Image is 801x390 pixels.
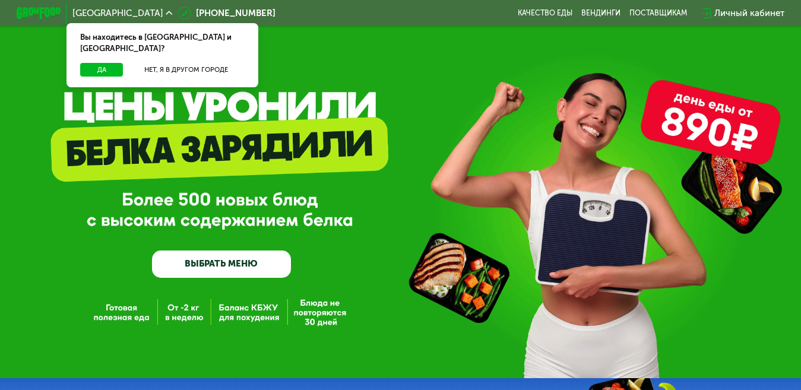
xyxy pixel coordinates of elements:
div: Вы находитесь в [GEOGRAPHIC_DATA] и [GEOGRAPHIC_DATA]? [67,23,258,63]
div: поставщикам [629,9,687,18]
a: [PHONE_NUMBER] [178,7,276,20]
a: Качество еды [518,9,572,18]
a: Вендинги [581,9,620,18]
span: [GEOGRAPHIC_DATA] [72,9,163,18]
button: Нет, я в другом городе [128,63,245,77]
div: Личный кабинет [714,7,784,20]
button: Да [80,63,123,77]
a: ВЫБРАТЬ МЕНЮ [152,251,290,278]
